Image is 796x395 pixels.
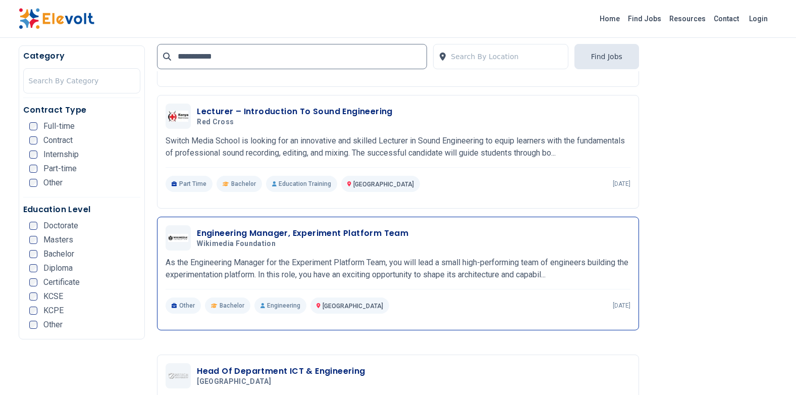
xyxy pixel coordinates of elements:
[29,179,37,187] input: Other
[197,377,271,386] span: [GEOGRAPHIC_DATA]
[168,234,188,242] img: Wikimedia Foundation
[29,222,37,230] input: Doctorate
[43,151,79,159] span: Internship
[197,227,408,239] h3: Engineering Manager, Experiment Platform Team
[29,307,37,315] input: KCPE
[613,180,630,188] p: [DATE]
[29,236,37,244] input: Masters
[166,257,630,281] p: As the Engineering Manager for the Experiment Platform Team, you will lead a small high-performin...
[220,302,244,310] span: Bachelor
[43,307,64,315] span: KCPE
[29,264,37,272] input: Diploma
[29,292,37,301] input: KCSE
[19,8,94,29] img: Elevolt
[266,176,337,192] p: Education Training
[596,11,624,27] a: Home
[43,292,63,301] span: KCSE
[624,11,665,27] a: Find Jobs
[29,278,37,286] input: Certificate
[43,165,77,173] span: Part-time
[29,136,37,144] input: Contract
[197,118,234,127] span: Red cross
[613,302,630,310] p: [DATE]
[574,44,639,69] button: Find Jobs
[23,50,141,62] h5: Category
[29,122,37,130] input: Full-time
[665,11,710,27] a: Resources
[197,239,276,249] span: Wikimedia Foundation
[43,264,73,272] span: Diploma
[23,104,141,116] h5: Contract Type
[197,106,393,118] h3: Lecturer – Introduction To Sound Engineering
[746,347,796,395] iframe: Chat Widget
[166,135,630,159] p: Switch Media School is looking for an innovative and skilled Lecturer in Sound Engineering to equ...
[166,176,213,192] p: Part Time
[43,321,63,329] span: Other
[23,204,141,216] h5: Education Level
[29,151,37,159] input: Internship
[743,9,774,29] a: Login
[166,298,201,314] p: Other
[43,122,75,130] span: Full-time
[710,11,743,27] a: Contact
[166,225,630,314] a: Wikimedia FoundationEngineering Manager, Experiment Platform TeamWikimedia FoundationAs the Engin...
[29,321,37,329] input: Other
[168,111,188,122] img: Red cross
[168,373,188,379] img: Zetech University
[43,136,73,144] span: Contract
[254,298,306,314] p: Engineering
[43,236,73,244] span: Masters
[231,180,256,188] span: Bachelor
[43,179,63,187] span: Other
[166,104,630,192] a: Red crossLecturer – Introduction To Sound EngineeringRed crossSwitch Media School is looking for ...
[29,165,37,173] input: Part-time
[353,181,414,188] span: [GEOGRAPHIC_DATA]
[43,222,78,230] span: Doctorate
[43,250,74,258] span: Bachelor
[323,303,383,310] span: [GEOGRAPHIC_DATA]
[43,278,80,286] span: Certificate
[197,365,365,377] h3: Head Of Department ICT & Engineering
[29,250,37,258] input: Bachelor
